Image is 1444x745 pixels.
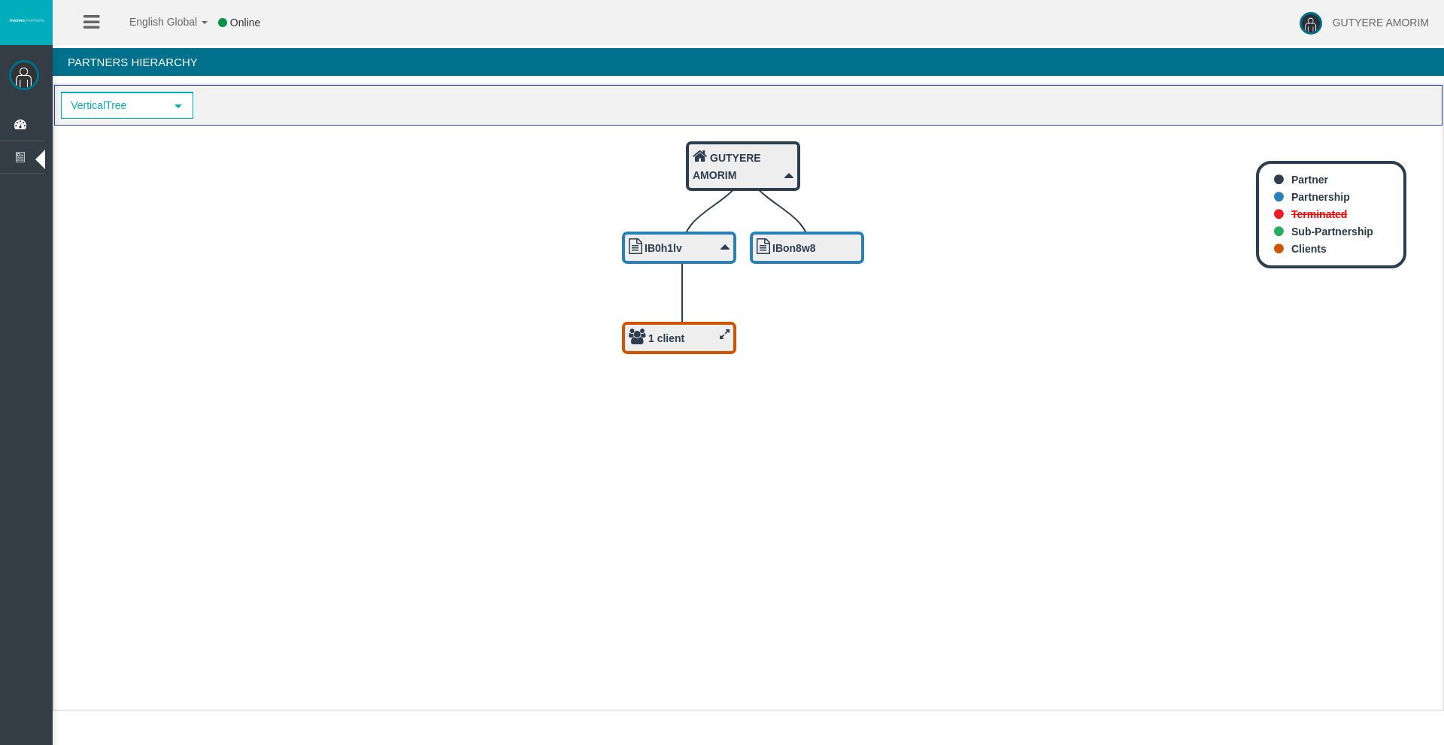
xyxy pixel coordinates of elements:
b: Sub-Partnership [1291,226,1373,238]
span: GUTYERE AMORIM [1333,17,1429,29]
span: select [172,100,184,112]
b: Partnership [1291,191,1350,203]
b: IB0h1lv [645,242,682,254]
span: English Global [110,16,197,28]
b: IBon8w8 [772,242,816,254]
img: logo.svg [8,17,45,23]
h4: Partners Hierarchy [53,48,1444,76]
b: GUTYERE AMORIM [693,152,761,181]
img: user-image [1300,12,1322,35]
b: Clients [1291,243,1327,255]
span: VerticalTree [62,94,165,117]
b: Terminated [1291,208,1347,220]
span: Online [230,17,260,29]
b: 1 client [648,332,684,344]
b: Partner [1291,174,1328,186]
